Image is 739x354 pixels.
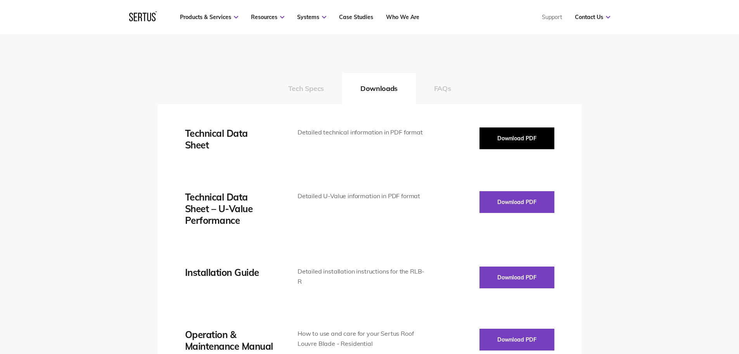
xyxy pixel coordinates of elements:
[298,267,426,286] div: Detailed installation instructions for the RLB-R
[297,14,326,21] a: Systems
[542,14,562,21] a: Support
[185,267,274,278] div: Installation Guide
[339,14,373,21] a: Case Studies
[185,127,274,151] div: Technical Data Sheet
[479,329,554,351] button: Download PDF
[479,267,554,288] button: Download PDF
[386,14,419,21] a: Who We Are
[185,191,274,226] div: Technical Data Sheet – U-Value Performance
[575,14,610,21] a: Contact Us
[180,14,238,21] a: Products & Services
[185,329,274,352] div: Operation & Maintenance Manual
[251,14,284,21] a: Resources
[416,73,469,104] button: FAQs
[479,127,554,149] button: Download PDF
[298,127,426,138] div: Detailed technical information in PDF format
[270,73,342,104] button: Tech Specs
[298,329,426,349] div: How to use and care for your Sertus Roof Louvre Blade - Residential
[298,191,426,201] div: Detailed U-Value information in PDF format
[599,264,739,354] iframe: Chat Widget
[479,191,554,213] button: Download PDF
